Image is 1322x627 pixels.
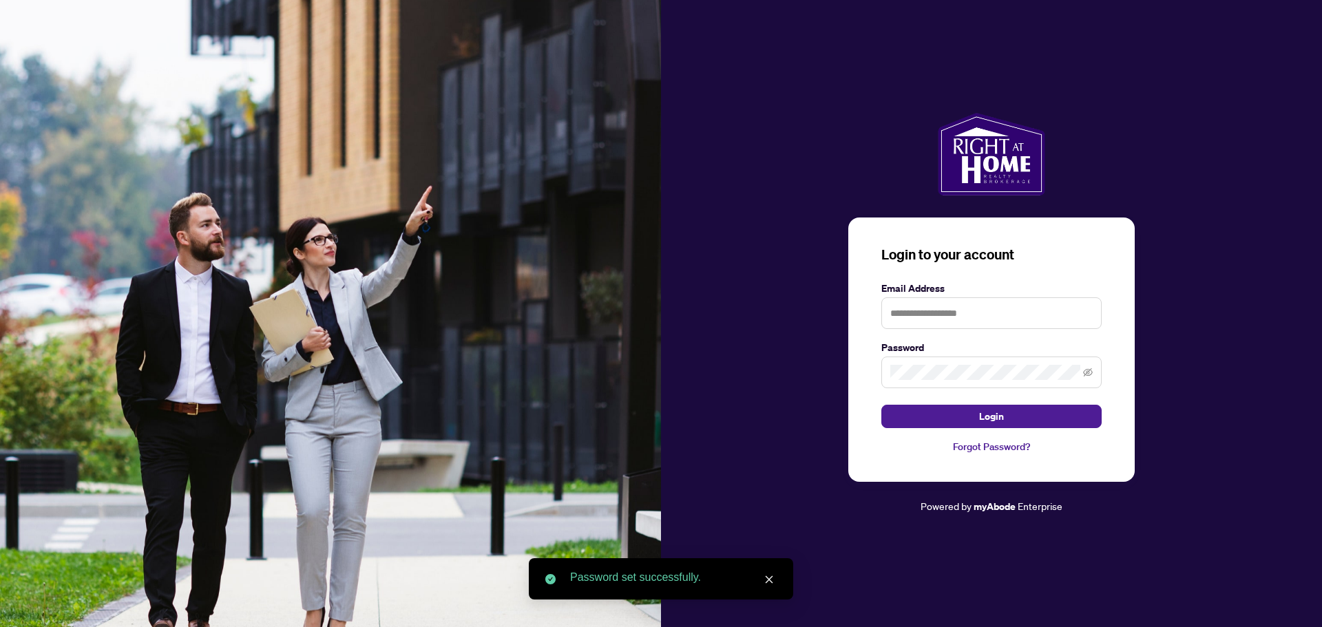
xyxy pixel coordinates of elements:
h3: Login to your account [881,245,1102,264]
span: Powered by [921,500,972,512]
button: Login [881,405,1102,428]
span: Enterprise [1018,500,1062,512]
span: Login [979,405,1004,427]
div: Password set successfully. [570,569,777,586]
label: Email Address [881,281,1102,296]
label: Password [881,340,1102,355]
a: Forgot Password? [881,439,1102,454]
span: close [764,575,774,584]
span: check-circle [545,574,556,584]
a: Close [762,572,777,587]
a: myAbode [974,499,1016,514]
img: ma-logo [938,113,1045,195]
span: eye-invisible [1083,368,1093,377]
